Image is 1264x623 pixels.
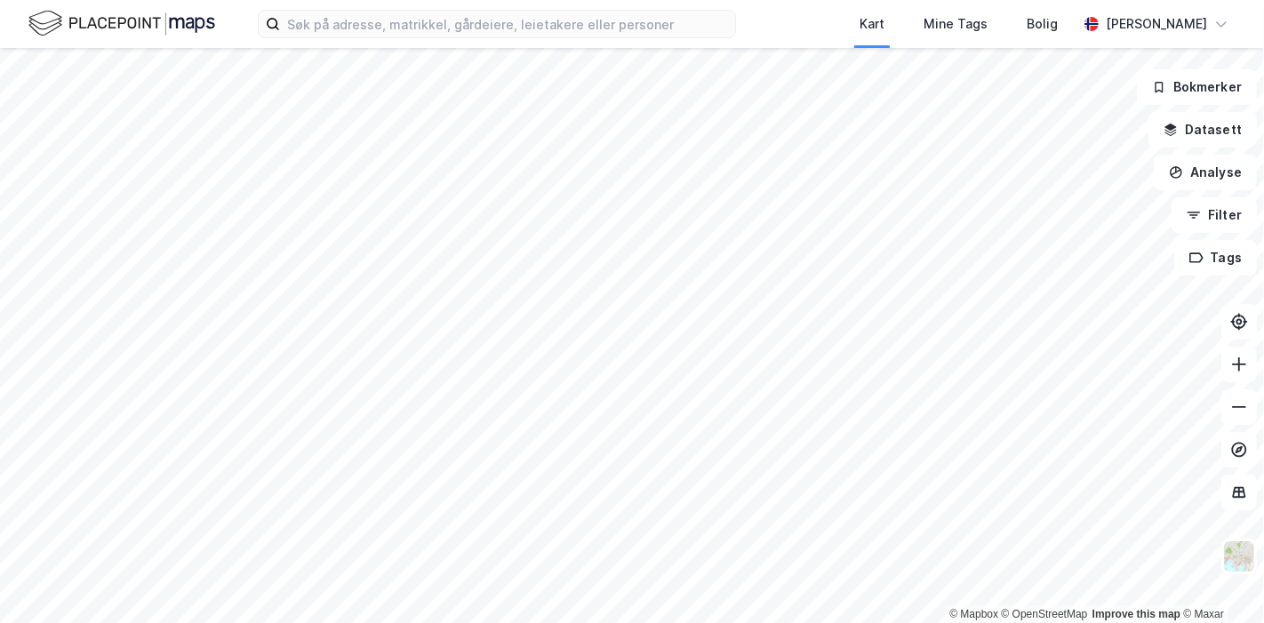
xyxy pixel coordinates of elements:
[1175,538,1264,623] div: Kontrollprogram for chat
[28,8,215,39] img: logo.f888ab2527a4732fd821a326f86c7f29.svg
[1027,13,1058,35] div: Bolig
[949,608,998,620] a: Mapbox
[860,13,884,35] div: Kart
[1172,197,1257,233] button: Filter
[1148,112,1257,148] button: Datasett
[1092,608,1180,620] a: Improve this map
[924,13,988,35] div: Mine Tags
[280,11,735,37] input: Søk på adresse, matrikkel, gårdeiere, leietakere eller personer
[1137,69,1257,105] button: Bokmerker
[1154,155,1257,190] button: Analyse
[1174,240,1257,276] button: Tags
[1002,608,1088,620] a: OpenStreetMap
[1106,13,1207,35] div: [PERSON_NAME]
[1175,538,1264,623] iframe: Chat Widget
